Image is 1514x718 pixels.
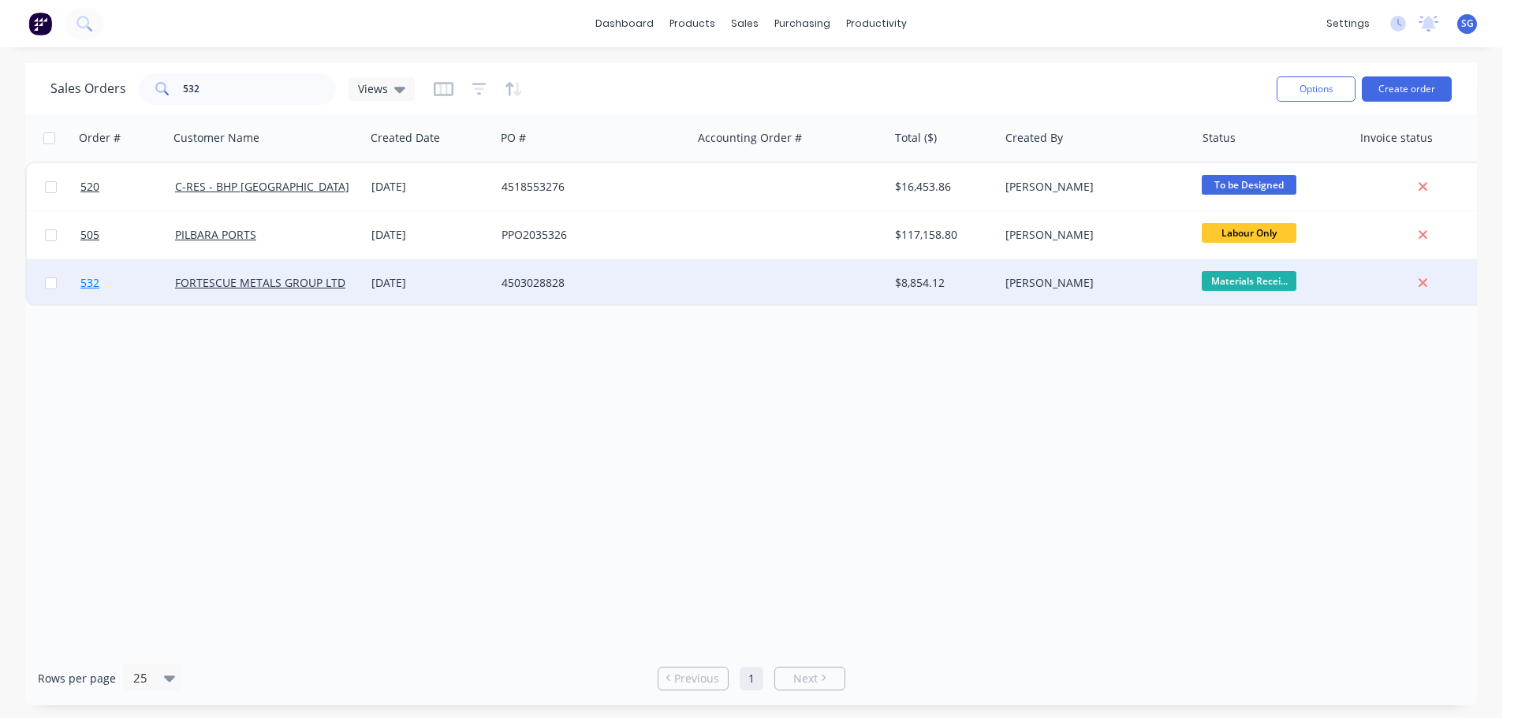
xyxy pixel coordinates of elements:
span: Next [793,671,818,686]
button: Create order [1362,76,1452,102]
div: $8,854.12 [895,275,988,291]
a: 532 [80,259,175,307]
a: C-RES - BHP [GEOGRAPHIC_DATA] [175,179,349,194]
ul: Pagination [651,667,852,690]
img: Factory [28,12,52,35]
div: Status [1203,130,1236,146]
div: Total ($) [895,130,937,146]
div: [PERSON_NAME] [1005,275,1180,291]
div: [DATE] [371,227,489,243]
span: Views [358,80,388,97]
span: Labour Only [1202,223,1296,243]
a: Next page [775,671,845,686]
div: products [662,12,723,35]
a: Previous page [658,671,728,686]
div: [DATE] [371,275,489,291]
span: SG [1461,17,1474,31]
span: Materials Recei... [1202,271,1296,291]
span: 520 [80,179,99,195]
div: purchasing [766,12,838,35]
a: dashboard [587,12,662,35]
div: PPO2035326 [502,227,677,243]
div: settings [1318,12,1378,35]
span: Rows per page [38,671,116,686]
a: Page 1 is your current page [740,667,763,690]
span: 505 [80,227,99,243]
div: Accounting Order # [698,130,802,146]
a: 520 [80,163,175,210]
div: [PERSON_NAME] [1005,227,1180,243]
div: [DATE] [371,179,489,195]
a: 505 [80,211,175,259]
div: Created Date [371,130,440,146]
button: Options [1277,76,1356,102]
div: Created By [1005,130,1063,146]
a: FORTESCUE METALS GROUP LTD [175,275,345,290]
div: $117,158.80 [895,227,988,243]
h1: Sales Orders [50,81,126,96]
div: Invoice status [1360,130,1433,146]
span: To be Designed [1202,175,1296,195]
div: $16,453.86 [895,179,988,195]
a: PILBARA PORTS [175,227,256,242]
div: PO # [501,130,526,146]
div: productivity [838,12,915,35]
div: sales [723,12,766,35]
div: 4518553276 [502,179,677,195]
div: Customer Name [173,130,259,146]
div: Order # [79,130,121,146]
span: Previous [674,671,719,686]
div: [PERSON_NAME] [1005,179,1180,195]
div: 4503028828 [502,275,677,291]
span: 532 [80,275,99,291]
input: Search... [183,73,337,105]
